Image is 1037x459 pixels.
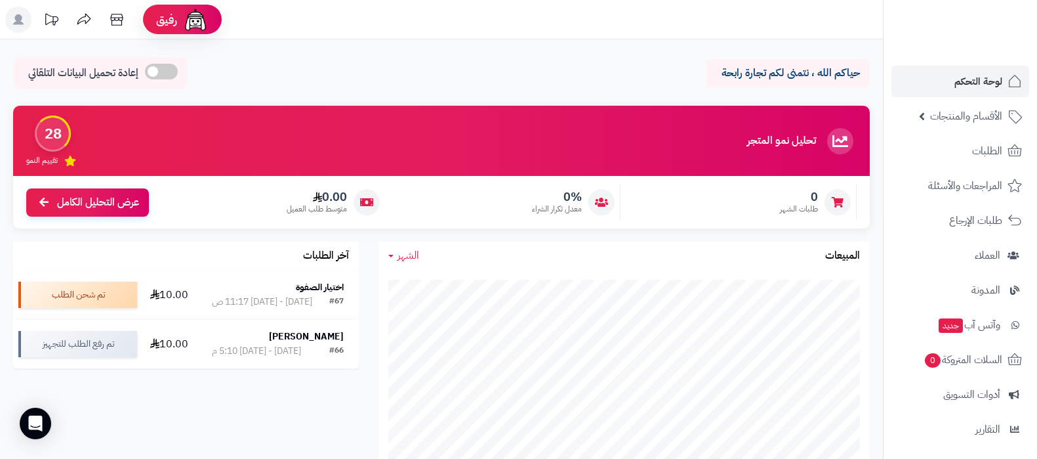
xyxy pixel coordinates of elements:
[18,282,137,308] div: تم شحن الطلب
[972,142,1002,160] span: الطلبات
[971,281,1000,299] span: المدونة
[142,271,197,319] td: 10.00
[388,248,419,263] a: الشهر
[891,66,1029,97] a: لوحة التحكم
[182,7,209,33] img: ai-face.png
[891,274,1029,306] a: المدونة
[287,204,347,215] span: متوسط طلب العميل
[891,205,1029,236] a: طلبات الإرجاع
[18,331,137,357] div: تم رفع الطلب للتجهيز
[891,135,1029,167] a: الطلبات
[747,135,816,147] h3: تحليل نمو المتجر
[780,190,818,204] span: 0
[329,345,344,358] div: #66
[949,211,1002,230] span: طلبات الإرجاع
[532,190,582,204] span: 0%
[212,345,301,358] div: [DATE] - [DATE] 5:10 م
[891,240,1029,271] a: العملاء
[20,408,51,439] div: Open Intercom Messenger
[26,155,58,166] span: تقييم النمو
[954,72,1002,91] span: لوحة التحكم
[156,12,177,28] span: رفيق
[825,250,860,262] h3: المبيعات
[928,177,1002,195] span: المراجعات والأسئلة
[532,204,582,215] span: معدل تكرار الشراء
[296,280,344,294] strong: اختيار الصفوة
[891,170,1029,202] a: المراجعات والأسئلة
[975,246,1000,265] span: العملاء
[397,248,419,263] span: الشهر
[57,195,139,210] span: عرض التحليل الكامل
[939,318,963,333] span: جديد
[937,316,1000,334] span: وآتس آب
[780,204,818,215] span: طلبات الشهر
[975,420,1000,439] span: التقارير
[303,250,349,262] h3: آخر الطلبات
[212,295,312,309] div: [DATE] - [DATE] 11:17 ص
[891,344,1029,376] a: السلات المتروكة0
[948,18,1025,45] img: logo-2.png
[891,414,1029,445] a: التقارير
[891,379,1029,410] a: أدوات التسويق
[924,353,941,368] span: 0
[329,295,344,309] div: #67
[716,66,860,81] p: حياكم الله ، نتمنى لكم تجارة رابحة
[891,309,1029,341] a: وآتس آبجديد
[142,320,197,368] td: 10.00
[287,190,347,204] span: 0.00
[924,351,1002,369] span: السلات المتروكة
[35,7,68,36] a: تحديثات المنصة
[269,330,344,343] strong: [PERSON_NAME]
[930,107,1002,125] span: الأقسام والمنتجات
[26,188,149,217] a: عرض التحليل الكامل
[28,66,138,81] span: إعادة تحميل البيانات التلقائي
[943,385,1000,404] span: أدوات التسويق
